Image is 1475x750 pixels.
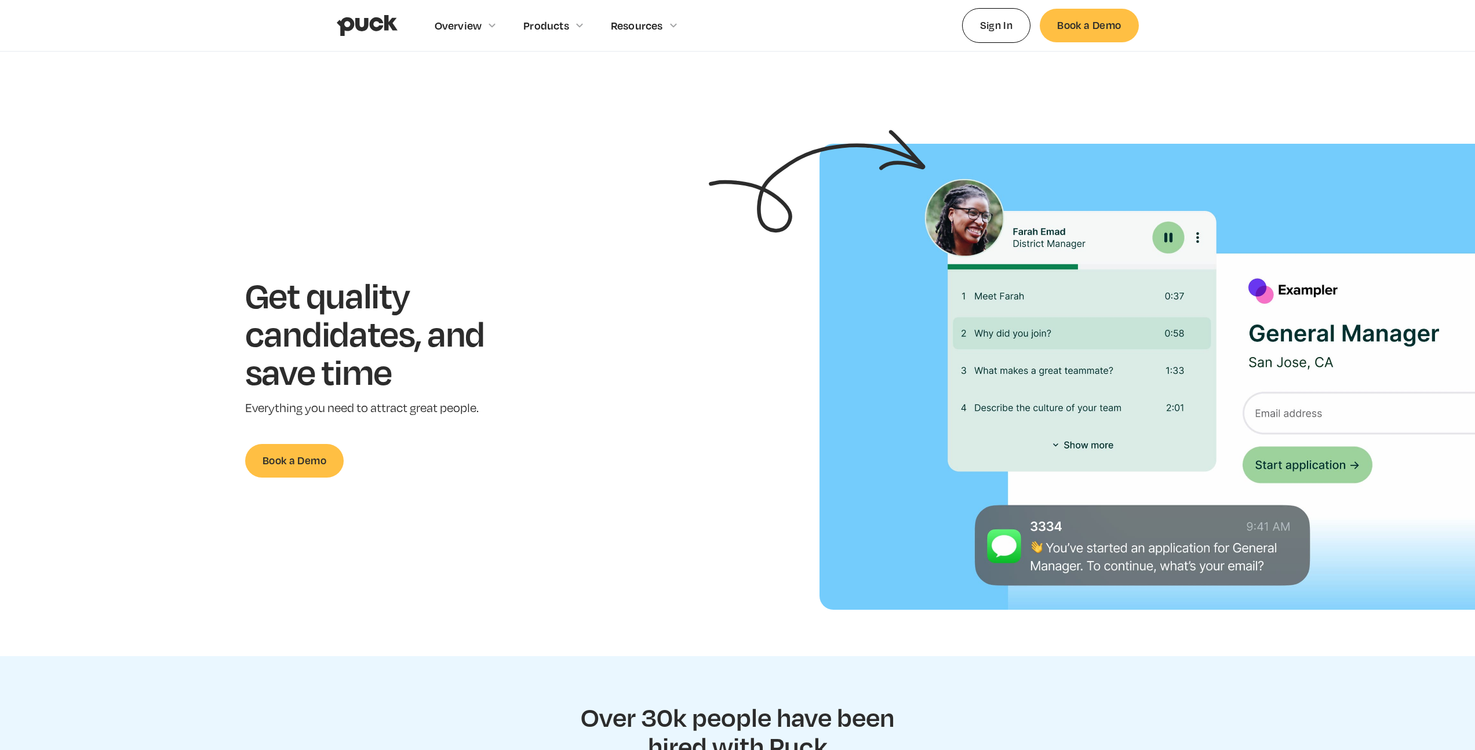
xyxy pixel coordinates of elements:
[245,400,520,417] p: Everything you need to attract great people.
[611,19,663,32] div: Resources
[245,276,520,390] h1: Get quality candidates, and save time
[962,8,1031,42] a: Sign In
[1040,9,1138,42] a: Book a Demo
[435,19,482,32] div: Overview
[245,444,344,477] a: Book a Demo
[523,19,569,32] div: Products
